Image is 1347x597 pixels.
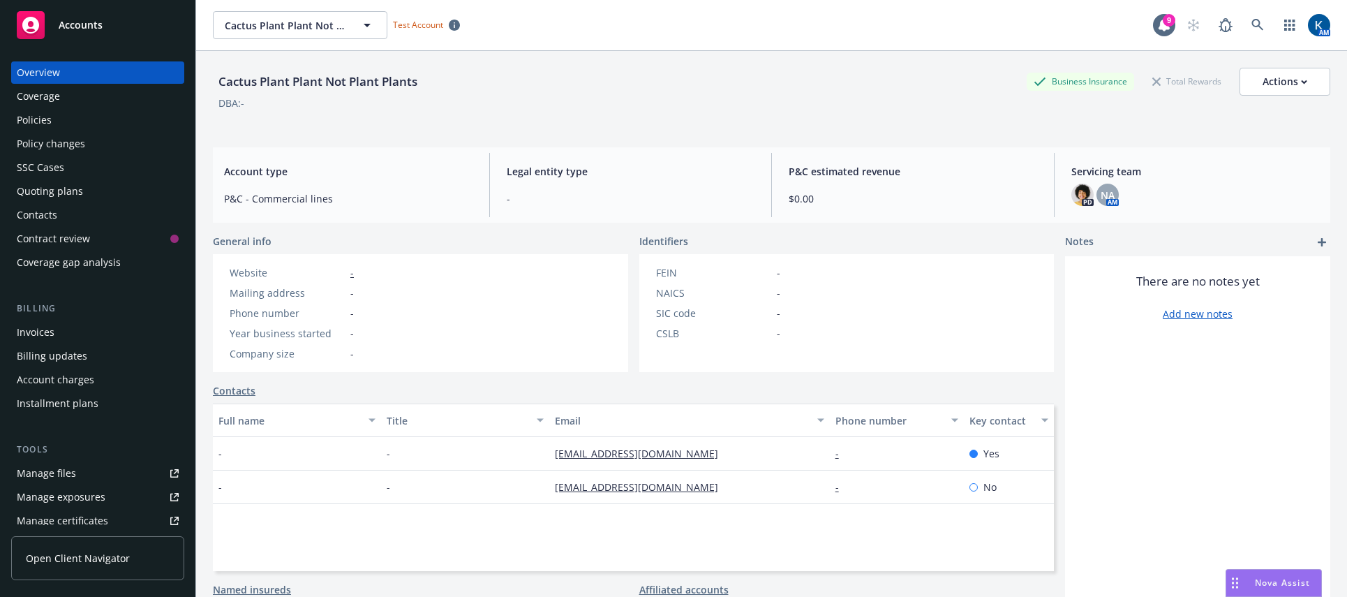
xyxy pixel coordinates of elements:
[11,462,184,485] a: Manage files
[213,234,271,249] span: General info
[11,204,184,226] a: Contacts
[835,413,944,428] div: Phone number
[218,446,222,461] span: -
[11,345,184,367] a: Billing updates
[11,61,184,84] a: Overview
[11,443,184,457] div: Tools
[1244,11,1272,39] a: Search
[1071,164,1320,179] span: Servicing team
[1101,188,1115,202] span: NA
[549,404,830,437] button: Email
[17,392,98,415] div: Installment plans
[350,326,354,341] span: -
[17,321,54,344] div: Invoices
[11,321,184,344] a: Invoices
[11,109,184,131] a: Policies
[969,413,1033,428] div: Key contact
[555,480,729,494] a: [EMAIL_ADDRESS][DOMAIN_NAME]
[230,306,345,320] div: Phone number
[656,306,771,320] div: SIC code
[17,156,64,179] div: SSC Cases
[350,346,354,361] span: -
[1226,569,1322,597] button: Nova Assist
[1255,577,1310,589] span: Nova Assist
[835,480,850,494] a: -
[11,228,184,250] a: Contract review
[1212,11,1240,39] a: Report a Bug
[507,164,755,179] span: Legal entity type
[777,286,780,300] span: -
[1136,273,1260,290] span: There are no notes yet
[17,180,83,202] div: Quoting plans
[964,404,1054,437] button: Key contact
[350,286,354,300] span: -
[1163,14,1175,27] div: 9
[17,133,85,155] div: Policy changes
[777,306,780,320] span: -
[218,413,360,428] div: Full name
[11,486,184,508] a: Manage exposures
[213,73,423,91] div: Cactus Plant Plant Not Plant Plants
[11,392,184,415] a: Installment plans
[213,11,387,39] button: Cactus Plant Plant Not Plant Plants
[381,404,549,437] button: Title
[656,286,771,300] div: NAICS
[1179,11,1207,39] a: Start snowing
[224,191,472,206] span: P&C - Commercial lines
[393,19,443,31] span: Test Account
[1263,68,1307,95] div: Actions
[835,447,850,460] a: -
[387,446,390,461] span: -
[350,266,354,279] a: -
[230,286,345,300] div: Mailing address
[1313,234,1330,251] a: add
[224,164,472,179] span: Account type
[1240,68,1330,96] button: Actions
[17,251,121,274] div: Coverage gap analysis
[218,96,244,110] div: DBA: -
[830,404,965,437] button: Phone number
[1071,184,1094,206] img: photo
[1145,73,1228,90] div: Total Rewards
[350,306,354,320] span: -
[555,413,809,428] div: Email
[1226,570,1244,596] div: Drag to move
[17,109,52,131] div: Policies
[17,345,87,367] div: Billing updates
[11,510,184,532] a: Manage certificates
[387,413,528,428] div: Title
[59,20,103,31] span: Accounts
[11,251,184,274] a: Coverage gap analysis
[1065,234,1094,251] span: Notes
[17,61,60,84] div: Overview
[11,156,184,179] a: SSC Cases
[639,234,688,249] span: Identifiers
[983,480,997,494] span: No
[656,265,771,280] div: FEIN
[17,85,60,108] div: Coverage
[230,326,345,341] div: Year business started
[777,265,780,280] span: -
[230,346,345,361] div: Company size
[1027,73,1134,90] div: Business Insurance
[213,383,255,398] a: Contacts
[213,582,291,597] a: Named insureds
[26,551,130,566] span: Open Client Navigator
[11,369,184,391] a: Account charges
[17,228,90,250] div: Contract review
[17,369,94,391] div: Account charges
[983,446,999,461] span: Yes
[1163,307,1233,321] a: Add new notes
[11,133,184,155] a: Policy changes
[1276,11,1304,39] a: Switch app
[213,404,381,437] button: Full name
[555,447,729,460] a: [EMAIL_ADDRESS][DOMAIN_NAME]
[639,582,729,597] a: Affiliated accounts
[11,6,184,45] a: Accounts
[777,326,780,341] span: -
[17,486,105,508] div: Manage exposures
[789,164,1037,179] span: P&C estimated revenue
[17,510,108,532] div: Manage certificates
[17,204,57,226] div: Contacts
